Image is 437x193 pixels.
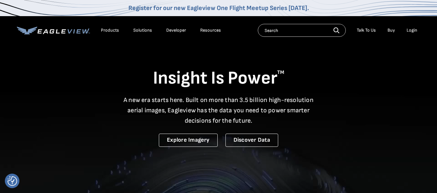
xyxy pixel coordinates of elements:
[388,27,395,33] a: Buy
[7,176,17,186] button: Consent Preferences
[200,27,221,33] div: Resources
[120,95,318,126] p: A new era starts here. Built on more than 3.5 billion high-resolution aerial images, Eagleview ha...
[277,69,284,76] sup: TM
[407,27,417,33] div: Login
[7,176,17,186] img: Revisit consent button
[133,27,152,33] div: Solutions
[17,67,421,90] h1: Insight Is Power
[357,27,376,33] div: Talk To Us
[159,134,218,147] a: Explore Imagery
[101,27,119,33] div: Products
[258,24,346,37] input: Search
[128,4,309,12] a: Register for our new Eagleview One Flight Meetup Series [DATE].
[166,27,186,33] a: Developer
[225,134,278,147] a: Discover Data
